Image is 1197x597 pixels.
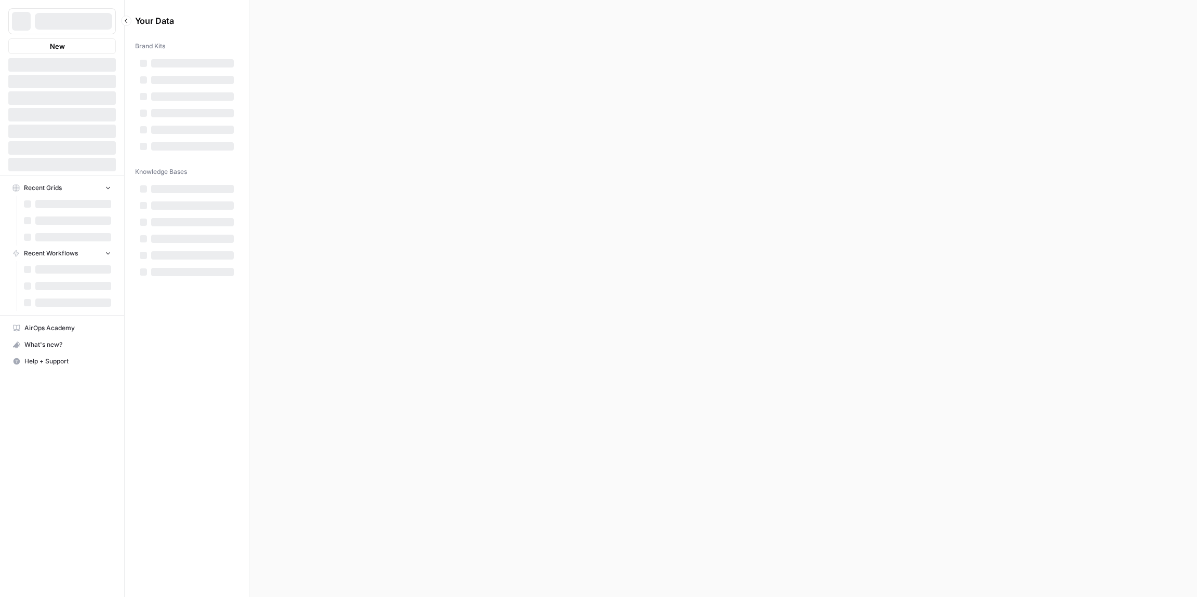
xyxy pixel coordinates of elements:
div: What's new? [9,337,115,352]
span: Help + Support [24,357,111,366]
span: AirOps Academy [24,323,111,333]
button: Recent Grids [8,180,116,196]
span: New [50,41,65,51]
button: What's new? [8,336,116,353]
button: Recent Workflows [8,246,116,261]
span: Recent Grids [24,183,62,193]
span: Your Data [135,15,226,27]
span: Recent Workflows [24,249,78,258]
a: AirOps Academy [8,320,116,336]
span: Knowledge Bases [135,167,187,177]
button: Help + Support [8,353,116,370]
span: Brand Kits [135,42,165,51]
button: New [8,38,116,54]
